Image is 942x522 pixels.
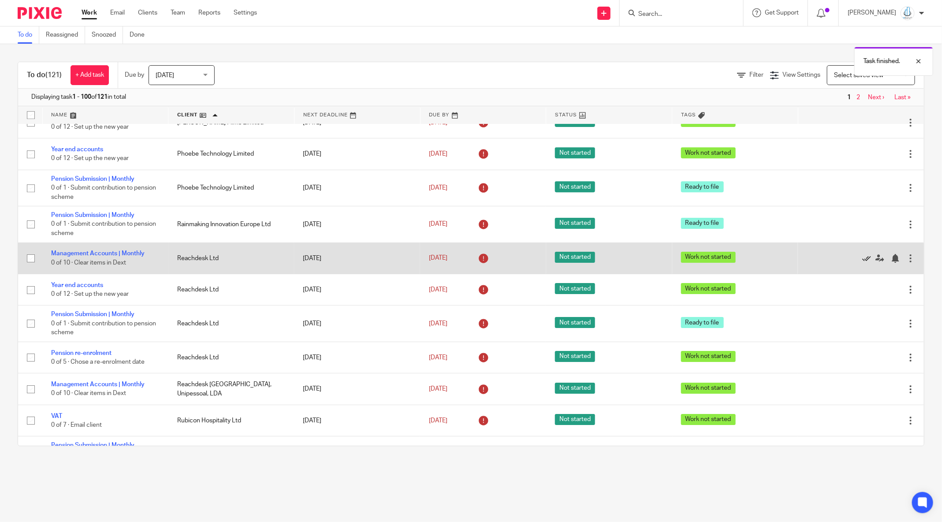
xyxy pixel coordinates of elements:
span: 0 of 5 · Chose a re-enrolment date [51,359,145,365]
td: [DATE] [294,242,420,274]
span: Work not started [681,414,736,425]
td: Rainmaking Innovation Europe Ltd [168,206,294,242]
span: Not started [555,383,595,394]
a: + Add task [71,65,109,85]
h1: To do [27,71,62,80]
td: Reachdesk Ltd [168,242,294,274]
td: [DATE] [294,170,420,206]
a: Year end accounts [51,282,103,288]
td: Phoebe Technology Limited [168,138,294,170]
nav: pager [845,94,911,101]
span: 0 of 12 · Set up the new year [51,124,129,130]
a: 2 [856,94,860,101]
span: [DATE] [429,321,447,327]
a: Pension Submission | Monthly [51,176,134,182]
td: [DATE] [294,274,420,306]
p: Due by [125,71,144,79]
a: Team [171,8,185,17]
span: 0 of 10 · Clear items in Dext [51,260,126,266]
td: Rubicon Hospitality Ltd [168,405,294,436]
span: [DATE] [429,119,447,126]
a: Mark as done [862,254,875,263]
b: 1 - 100 [72,94,91,100]
td: Reachdesk [GEOGRAPHIC_DATA], Unipessoal, LDA [168,373,294,405]
span: Work not started [681,283,736,294]
a: Next › [868,94,884,101]
td: [DATE] [294,436,420,473]
span: [DATE] [429,221,447,227]
td: [DATE] [294,138,420,170]
span: [DATE] [429,287,447,293]
a: Settings [234,8,257,17]
span: 0 of 12 · Set up the new year [51,291,129,297]
span: 0 of 12 · Set up the new year [51,156,129,162]
span: [DATE] [429,151,447,157]
a: Management Accounts | Monthly [51,381,145,388]
span: 0 of 1 · Submit contribution to pension scheme [51,185,156,200]
span: 0 of 10 · Clear items in Dext [51,391,126,397]
a: To do [18,26,39,44]
span: 0 of 1 · Submit contribution to pension scheme [51,221,156,237]
span: (121) [45,71,62,78]
a: Email [110,8,125,17]
a: Management Accounts | Monthly [51,250,145,257]
span: [DATE] [429,354,447,361]
a: Last » [894,94,911,101]
a: Pension Submission | Monthly [51,212,134,218]
span: 0 of 1 · Submit contribution to pension scheme [51,321,156,336]
a: Pension Submission | Monthly [51,442,134,448]
span: [DATE] [429,418,447,424]
span: Select saved view [834,72,883,78]
span: Not started [555,317,595,328]
a: Done [130,26,151,44]
span: Work not started [681,252,736,263]
td: Rubicon Hospitality Ltd [168,436,294,473]
span: Not started [555,283,595,294]
span: Not started [555,181,595,192]
td: Reachdesk Ltd [168,274,294,306]
span: [DATE] [156,72,174,78]
span: [DATE] [429,255,447,261]
td: [DATE] [294,342,420,373]
a: Snoozed [92,26,123,44]
b: 121 [97,94,108,100]
td: Reachdesk Ltd [168,306,294,342]
span: Tags [681,112,696,117]
a: Work [82,8,97,17]
img: Logo_PNG.png [901,6,915,20]
a: Pension Submission | Monthly [51,311,134,317]
td: Reachdesk Ltd [168,342,294,373]
span: Ready to file [681,218,724,229]
span: Work not started [681,351,736,362]
span: Ready to file [681,317,724,328]
img: Pixie [18,7,62,19]
a: Pension re-enrolment [51,350,112,356]
span: 0 of 7 · Email client [51,422,102,428]
a: Clients [138,8,157,17]
td: Phoebe Technology Limited [168,170,294,206]
td: [DATE] [294,306,420,342]
span: 1 [845,92,853,103]
span: Not started [555,252,595,263]
a: Year end accounts [51,146,103,153]
span: Ready to file [681,181,724,192]
span: Work not started [681,147,736,158]
td: [DATE] [294,206,420,242]
span: Work not started [681,383,736,394]
span: Not started [555,218,595,229]
span: [DATE] [429,185,447,191]
a: Reports [198,8,220,17]
span: Not started [555,147,595,158]
span: Not started [555,414,595,425]
td: [DATE] [294,405,420,436]
a: VAT [51,413,62,419]
td: [DATE] [294,373,420,405]
a: Reassigned [46,26,85,44]
span: Not started [555,351,595,362]
p: Task finished. [864,57,900,66]
span: [DATE] [429,386,447,392]
span: Displaying task of in total [31,93,126,101]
